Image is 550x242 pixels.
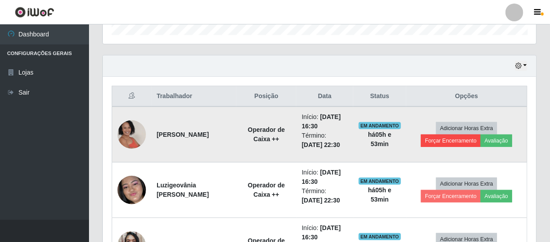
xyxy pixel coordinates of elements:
li: Término: [302,131,348,150]
li: Início: [302,223,348,242]
span: EM ANDAMENTO [359,178,401,185]
img: 1735522558460.jpeg [117,159,146,221]
strong: Luzigeovânia [PERSON_NAME] [157,182,209,198]
li: Término: [302,186,348,205]
time: [DATE] 22:30 [302,141,340,148]
button: Avaliação [481,135,512,147]
strong: há 05 h e 53 min [368,186,391,203]
button: Adicionar Horas Extra [436,178,497,190]
img: CoreUI Logo [15,7,54,18]
time: [DATE] 22:30 [302,197,340,204]
strong: [PERSON_NAME] [157,131,209,138]
button: Forçar Encerramento [421,135,481,147]
span: EM ANDAMENTO [359,122,401,129]
button: Avaliação [481,190,512,202]
button: Forçar Encerramento [421,190,481,202]
time: [DATE] 16:30 [302,113,341,130]
button: Adicionar Horas Extra [436,122,497,135]
li: Início: [302,168,348,186]
img: 1689018111072.jpeg [117,115,146,155]
li: Início: [302,112,348,131]
th: Opções [406,86,527,107]
strong: Operador de Caixa ++ [248,182,285,198]
span: EM ANDAMENTO [359,233,401,240]
th: Status [353,86,407,107]
th: Posição [236,86,296,107]
strong: há 05 h e 53 min [368,131,391,147]
th: Trabalhador [151,86,236,107]
time: [DATE] 16:30 [302,169,341,185]
strong: Operador de Caixa ++ [248,126,285,143]
th: Data [296,86,353,107]
time: [DATE] 16:30 [302,224,341,241]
